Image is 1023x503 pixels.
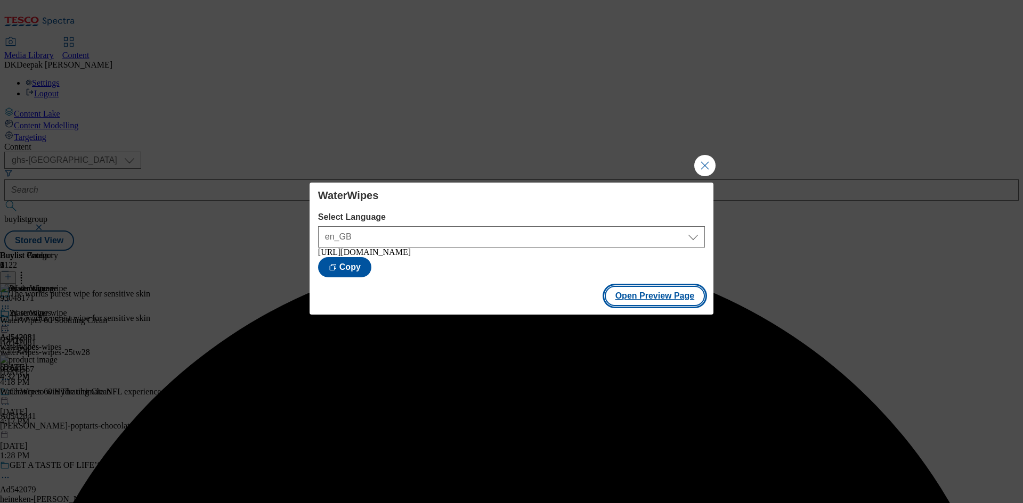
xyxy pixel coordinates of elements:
[605,286,705,306] button: Open Preview Page
[310,183,713,315] div: Modal
[318,189,705,202] h4: WaterWipes
[694,155,716,176] button: Close Modal
[318,257,371,277] button: Copy
[318,212,705,222] label: Select Language
[318,248,705,257] div: [URL][DOMAIN_NAME]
